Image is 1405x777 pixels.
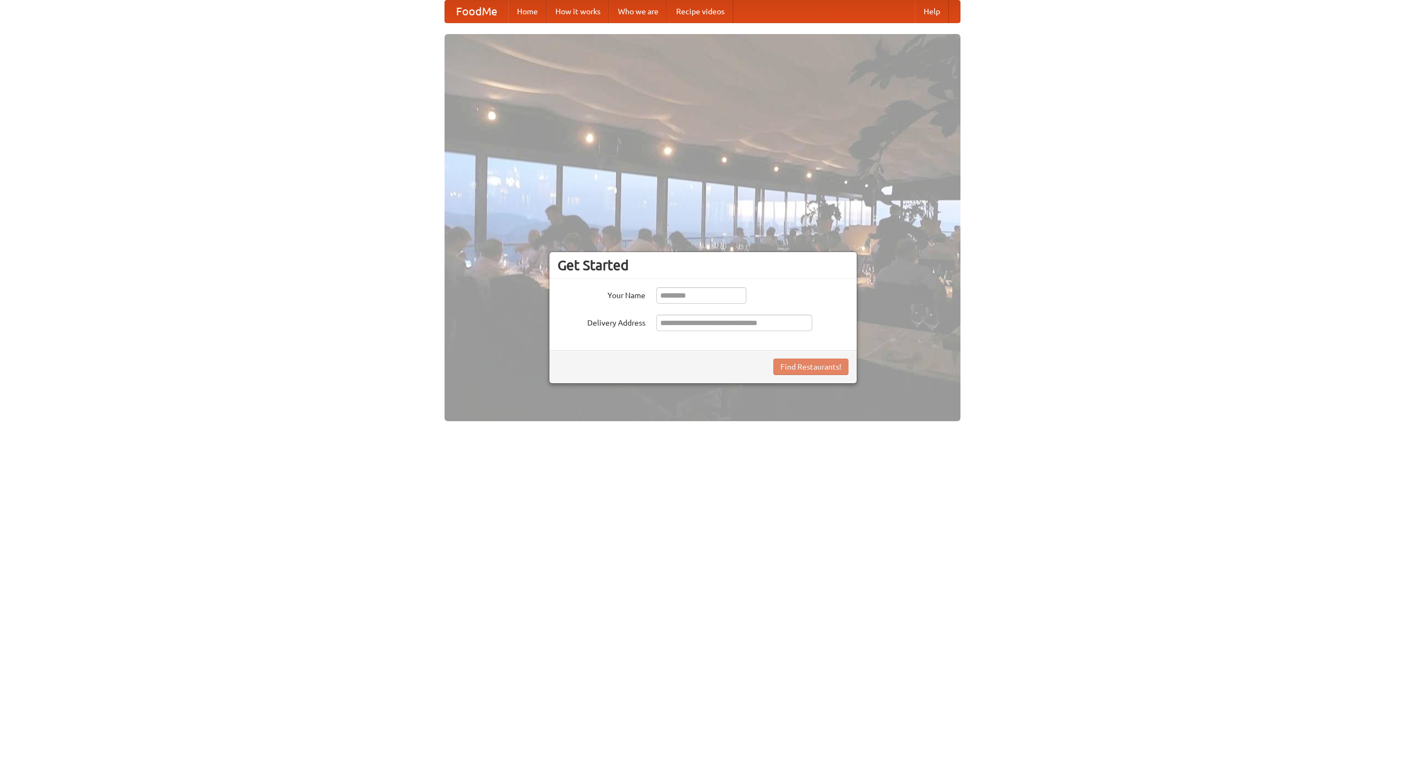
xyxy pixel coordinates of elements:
a: Recipe videos [667,1,733,23]
a: Help [915,1,949,23]
a: Home [508,1,547,23]
a: Who we are [609,1,667,23]
h3: Get Started [558,257,848,273]
a: How it works [547,1,609,23]
label: Your Name [558,287,645,301]
label: Delivery Address [558,315,645,328]
button: Find Restaurants! [773,359,848,375]
a: FoodMe [445,1,508,23]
